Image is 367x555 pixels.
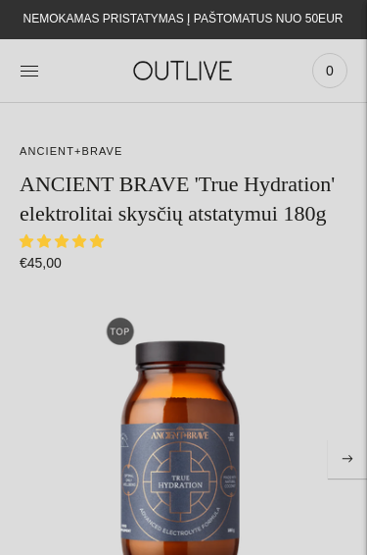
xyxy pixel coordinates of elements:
[316,57,344,84] span: 0
[20,170,347,227] h1: ANCIENT BRAVE 'True Hydration' elektrolitai skysčių atstatymui 180g
[111,50,257,90] img: OUTLIVE
[312,49,347,92] a: 0
[328,439,367,479] button: Next
[20,233,108,249] span: 4.87 stars
[23,8,344,31] div: NEMOKAMAS PRISTATYMAS Į PAŠTOMATUS NUO 50EUR
[20,145,122,157] a: ANCIENT+BRAVE
[20,255,62,271] span: €45,00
